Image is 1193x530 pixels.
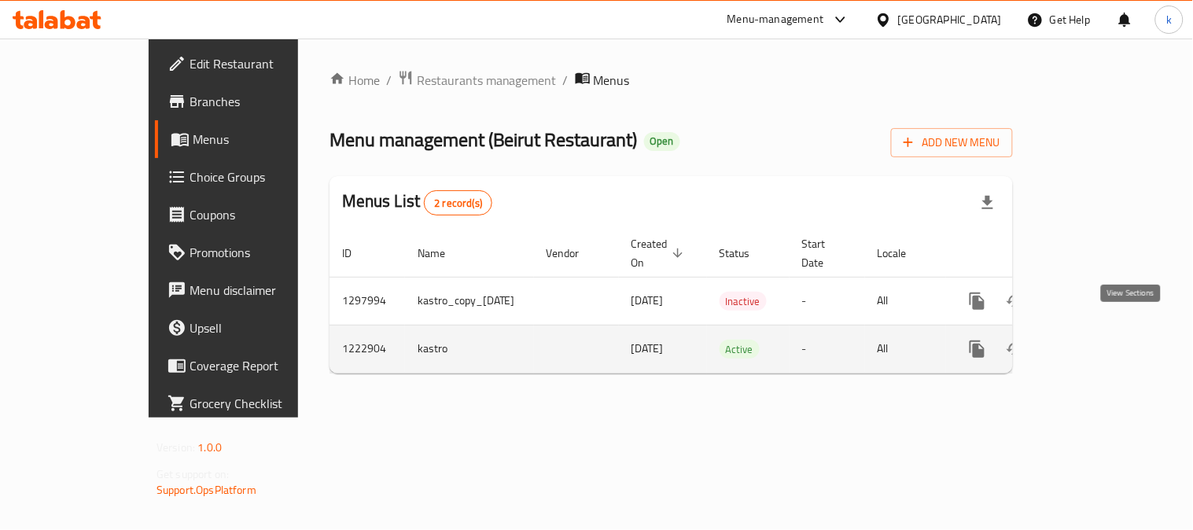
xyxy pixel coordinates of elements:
nav: breadcrumb [330,70,1013,90]
a: Grocery Checklist [155,385,348,422]
a: Choice Groups [155,158,348,196]
span: [DATE] [631,290,664,311]
a: Coverage Report [155,347,348,385]
a: Coupons [155,196,348,234]
td: 1222904 [330,325,405,373]
h2: Menus List [342,190,492,215]
button: more [959,330,996,368]
span: Coverage Report [190,356,335,375]
div: [GEOGRAPHIC_DATA] [898,11,1002,28]
span: Coupons [190,205,335,224]
span: Branches [190,92,335,111]
span: Name [418,244,466,263]
div: Open [644,132,680,151]
span: Upsell [190,318,335,337]
div: Total records count [424,190,492,215]
a: Menus [155,120,348,158]
span: Grocery Checklist [190,394,335,413]
a: Support.OpsPlatform [156,480,256,500]
a: Branches [155,83,348,120]
span: Get support on: [156,464,229,484]
span: Version: [156,437,195,458]
span: Created On [631,234,688,272]
button: Change Status [996,282,1034,320]
a: Home [330,71,380,90]
span: Open [644,134,680,148]
td: - [790,277,865,325]
td: 1297994 [330,277,405,325]
span: Edit Restaurant [190,54,335,73]
span: Promotions [190,243,335,262]
div: Active [720,340,760,359]
span: Vendor [547,244,600,263]
button: Change Status [996,330,1034,368]
td: - [790,325,865,373]
a: Menu disclaimer [155,271,348,309]
button: Add New Menu [891,128,1013,157]
td: All [865,277,946,325]
span: Menu management ( Beirut Restaurant ) [330,122,638,157]
span: Add New Menu [904,133,1000,153]
button: more [959,282,996,320]
div: Export file [969,184,1007,222]
td: kastro [405,325,534,373]
span: 1.0.0 [197,437,222,458]
th: Actions [946,230,1122,278]
div: Menu-management [727,10,824,29]
span: Restaurants management [417,71,557,90]
div: Inactive [720,292,767,311]
span: k [1166,11,1172,28]
td: kastro_copy_[DATE] [405,277,534,325]
li: / [386,71,392,90]
span: Locale [878,244,927,263]
a: Restaurants management [398,70,557,90]
span: Status [720,244,771,263]
td: All [865,325,946,373]
table: enhanced table [330,230,1122,374]
li: / [563,71,569,90]
span: ID [342,244,372,263]
span: [DATE] [631,338,664,359]
span: Menus [594,71,630,90]
span: Inactive [720,293,767,311]
span: Active [720,340,760,359]
span: Start Date [802,234,846,272]
a: Edit Restaurant [155,45,348,83]
a: Upsell [155,309,348,347]
span: Menu disclaimer [190,281,335,300]
span: Menus [193,130,335,149]
span: Choice Groups [190,167,335,186]
span: 2 record(s) [425,196,492,211]
a: Promotions [155,234,348,271]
